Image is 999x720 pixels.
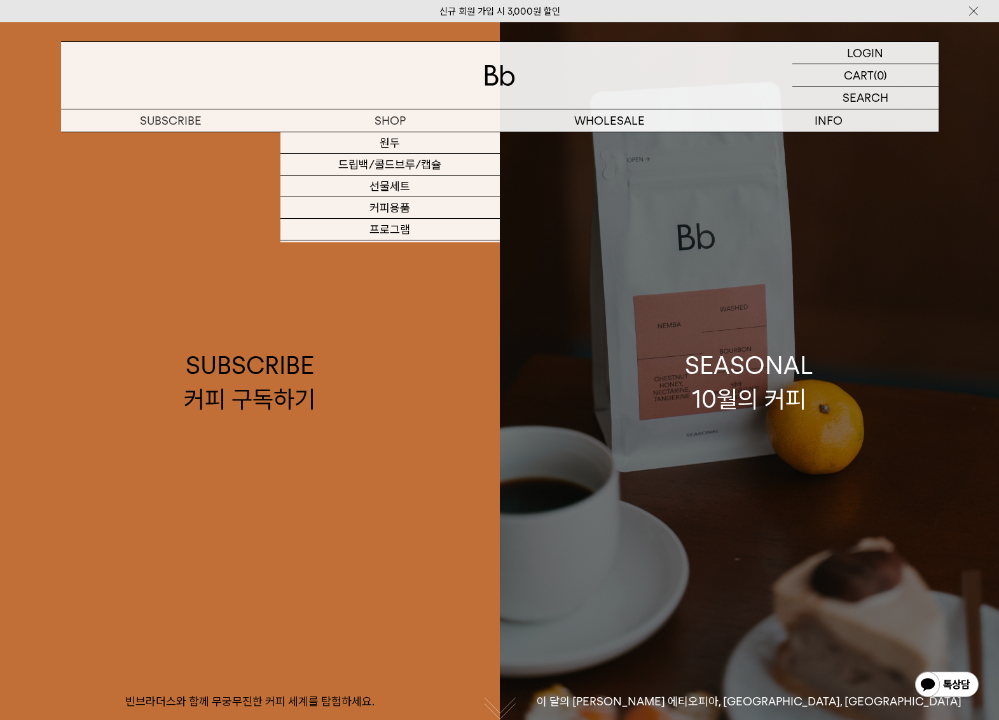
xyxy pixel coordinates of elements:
[844,64,874,86] p: CART
[439,6,560,17] a: 신규 회원 가입 시 3,000원 할인
[874,64,887,86] p: (0)
[719,109,939,132] p: INFO
[280,219,500,240] a: 프로그램
[914,670,980,701] img: 카카오톡 채널 1:1 채팅 버튼
[685,349,813,416] div: SEASONAL 10월의 커피
[280,197,500,219] a: 커피용품
[500,109,719,132] p: WHOLESALE
[280,109,500,132] a: SHOP
[843,87,888,109] p: SEARCH
[485,65,515,86] img: 로고
[792,42,939,64] a: LOGIN
[280,132,500,154] a: 원두
[184,349,315,416] div: SUBSCRIBE 커피 구독하기
[61,109,280,132] a: SUBSCRIBE
[280,176,500,197] a: 선물세트
[847,42,883,64] p: LOGIN
[792,64,939,87] a: CART (0)
[280,154,500,176] a: 드립백/콜드브루/캡슐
